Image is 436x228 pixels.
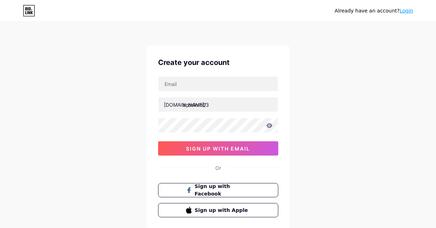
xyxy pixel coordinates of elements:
button: sign up with email [158,141,278,156]
input: Email [158,77,278,91]
button: Sign up with Facebook [158,183,278,197]
span: Sign up with Apple [195,207,250,214]
span: sign up with email [186,146,250,152]
a: Login [400,8,413,14]
input: username [158,97,278,112]
button: Sign up with Apple [158,203,278,217]
div: Already have an account? [335,7,413,15]
span: Sign up with Facebook [195,183,250,198]
div: [DOMAIN_NAME]/ [164,101,206,108]
div: Create your account [158,57,278,68]
div: Or [215,164,221,172]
